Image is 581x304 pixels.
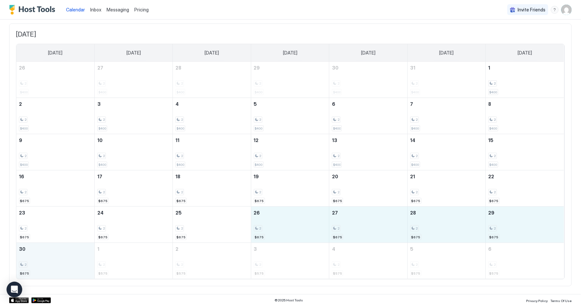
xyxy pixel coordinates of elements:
[490,90,497,94] span: $400
[19,174,24,179] span: 16
[255,126,263,131] span: $400
[16,134,94,146] a: November 9, 2025
[518,7,546,13] span: Invite Friends
[333,163,341,167] span: $400
[94,98,173,134] td: November 3, 2025
[41,44,69,62] a: Sunday
[254,174,259,179] span: 19
[489,210,495,216] span: 29
[332,65,339,71] span: 30
[329,98,407,134] td: November 6, 2025
[407,98,486,134] td: November 7, 2025
[198,44,226,62] a: Tuesday
[407,207,486,243] td: November 28, 2025
[486,98,564,134] td: November 8, 2025
[66,7,85,12] span: Calendar
[408,134,486,146] a: November 14, 2025
[332,101,335,107] span: 6
[16,243,94,279] td: November 30, 2025
[173,207,251,243] td: November 25, 2025
[98,163,106,167] span: $400
[97,210,104,216] span: 24
[338,118,340,122] span: 2
[103,118,105,122] span: 2
[407,243,486,279] td: December 5, 2025
[338,190,340,194] span: 2
[95,207,173,219] a: November 24, 2025
[251,98,329,110] a: November 5, 2025
[251,243,329,255] a: December 3, 2025
[333,199,342,203] span: $675
[175,174,180,179] span: 18
[31,297,51,303] div: Google Play Store
[90,7,101,12] span: Inbox
[494,154,496,158] span: 2
[181,154,183,158] span: 2
[410,174,415,179] span: 21
[19,65,25,71] span: 26
[9,5,58,15] a: Host Tools Logo
[494,118,496,122] span: 2
[94,62,173,98] td: October 27, 2025
[173,62,251,74] a: October 28, 2025
[19,210,25,216] span: 23
[254,246,257,252] span: 3
[120,44,147,62] a: Monday
[407,134,486,170] td: November 14, 2025
[486,170,564,207] td: November 22, 2025
[95,62,173,74] a: October 27, 2025
[176,126,184,131] span: $400
[181,118,183,122] span: 2
[251,62,329,98] td: October 29, 2025
[486,134,564,146] a: November 15, 2025
[251,98,329,134] td: November 5, 2025
[489,174,494,179] span: 22
[329,170,407,183] a: November 20, 2025
[433,44,460,62] a: Friday
[16,98,94,110] a: November 2, 2025
[176,163,184,167] span: $400
[251,170,329,207] td: November 19, 2025
[176,235,186,239] span: $675
[259,154,261,158] span: 2
[408,170,486,183] a: November 21, 2025
[95,170,173,183] a: November 17, 2025
[526,297,548,304] a: Privacy Policy
[416,154,418,158] span: 2
[486,62,564,98] td: November 1, 2025
[251,207,329,219] a: November 26, 2025
[408,98,486,110] a: November 7, 2025
[173,134,251,170] td: November 11, 2025
[329,243,407,279] td: December 4, 2025
[329,207,407,219] a: November 27, 2025
[19,101,22,107] span: 2
[175,210,182,216] span: 25
[355,44,382,62] a: Thursday
[20,271,29,276] span: $675
[16,62,94,98] td: October 26, 2025
[338,154,340,158] span: 2
[494,226,496,231] span: 2
[329,207,407,243] td: November 27, 2025
[333,235,342,239] span: $675
[251,170,329,183] a: November 19, 2025
[338,226,340,231] span: 2
[361,50,375,56] span: [DATE]
[486,207,564,219] a: November 29, 2025
[9,297,29,303] a: App Store
[19,246,25,252] span: 30
[259,118,261,122] span: 2
[407,170,486,207] td: November 21, 2025
[329,243,407,255] a: December 4, 2025
[16,134,94,170] td: November 9, 2025
[254,65,260,71] span: 29
[561,5,572,15] div: User profile
[410,210,416,216] span: 28
[411,163,419,167] span: $400
[489,137,494,143] span: 15
[173,98,251,110] a: November 4, 2025
[416,190,418,194] span: 2
[94,207,173,243] td: November 24, 2025
[90,6,101,13] a: Inbox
